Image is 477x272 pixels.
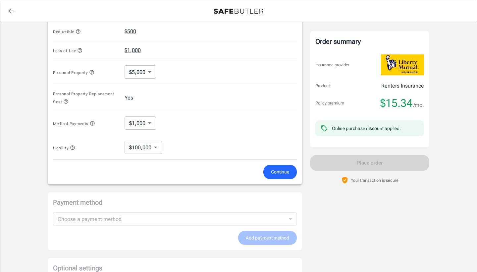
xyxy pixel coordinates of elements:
[125,141,162,154] div: $100,000
[4,4,18,18] a: back to quotes
[315,83,330,89] p: Product
[315,62,349,68] p: Insurance provider
[53,48,82,53] span: Loss of Use
[263,165,297,179] button: Continue
[125,28,136,35] button: $500
[271,168,289,176] span: Continue
[332,125,401,132] div: Online purchase discount applied.
[381,54,424,75] img: Liberty Mutual
[125,46,141,54] button: $1,000
[315,36,424,46] div: Order summary
[125,94,133,102] button: Yes
[53,121,95,126] span: Medical Payments
[351,177,398,183] p: Your transaction is secure
[413,101,424,110] span: /mo.
[214,9,263,14] img: Back to quotes
[53,144,75,152] button: Liability
[53,46,82,54] button: Loss of Use
[381,82,424,90] p: Renters Insurance
[53,119,95,127] button: Medical Payments
[53,70,94,75] span: Personal Property
[380,97,412,110] span: $15.34
[125,65,156,79] div: $5,000
[53,90,119,105] button: Personal Property Replacement Cost
[53,30,81,34] span: Deductible
[315,100,344,106] p: Policy premium
[125,116,156,130] div: $1,000
[53,92,114,104] span: Personal Property Replacement Cost
[53,146,75,150] span: Liability
[53,28,81,35] button: Deductible
[53,68,94,76] button: Personal Property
